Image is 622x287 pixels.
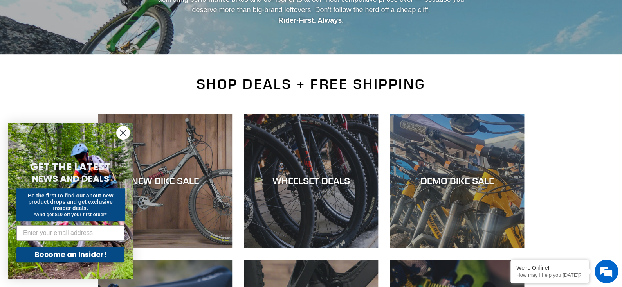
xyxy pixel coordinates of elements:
a: WHEELSET DEALS [244,114,378,248]
div: NEW BIKE SALE [98,175,232,187]
span: GET THE LATEST [30,160,111,174]
span: Be the first to find out about new product drops and get exclusive insider deals. [28,192,114,211]
input: Enter your email address [16,225,124,241]
a: NEW BIKE SALE [98,114,232,248]
p: How may I help you today? [516,272,583,278]
div: DEMO BIKE SALE [390,175,524,187]
button: Close dialog [116,126,130,140]
span: *And get $10 off your first order* [34,212,106,217]
a: DEMO BIKE SALE [390,114,524,248]
div: WHEELSET DEALS [244,175,378,187]
span: NEWS AND DEALS [32,172,109,185]
div: We're Online! [516,265,583,271]
button: Become an Insider! [16,247,124,262]
strong: Rider-First. Always. [278,16,344,24]
h2: SHOP DEALS + FREE SHIPPING [98,76,525,92]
